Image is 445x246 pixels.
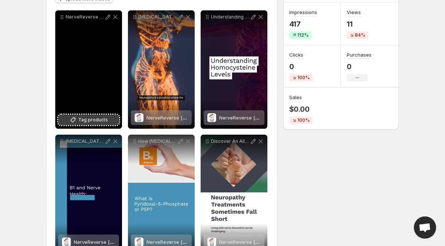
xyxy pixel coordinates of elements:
p: Discover An All-Natural Option to Support [MEDICAL_DATA] [211,138,250,144]
span: 100% [297,117,310,123]
img: NerveReverse Neuropathy Support Formula [207,113,216,122]
button: Tag products [58,115,119,125]
span: NerveReverse [MEDICAL_DATA] Support Formula [146,239,259,245]
h3: Impressions [289,9,317,16]
span: 112% [297,32,309,38]
div: [MEDICAL_DATA]: Understanding Nerve DamageNerveReverse Neuropathy Support FormulaNerveReverse [ME... [128,10,195,129]
h3: Sales [289,94,302,101]
p: 0 [347,62,372,71]
p: Understanding Homocysteine and How It Silently Threatens Nerve Health [211,14,250,20]
p: [MEDICAL_DATA]: Understanding Nerve Damage [138,14,177,20]
h3: Purchases [347,51,372,58]
p: [MEDICAL_DATA]: A Better Choice for [MEDICAL_DATA] [66,138,104,144]
p: How [MEDICAL_DATA]-5-Phosphate(P-5-P) Improves [MEDICAL_DATA] Support [138,138,177,144]
p: 0 [289,62,313,71]
span: NerveReverse [MEDICAL_DATA] Support Formula [219,239,332,245]
span: NerveReverse [MEDICAL_DATA] Support Formula [146,115,259,121]
span: 84% [355,32,365,38]
span: NerveReverse [MEDICAL_DATA] Support Formula [74,239,187,245]
span: 100% [297,75,310,81]
p: $0.00 [289,105,313,114]
img: NerveReverse Neuropathy Support Formula [135,113,144,122]
span: Tag products [78,116,108,124]
div: NerveReverse Supp Instruct Vertical 1Tag products [55,10,122,129]
span: NerveReverse [MEDICAL_DATA] Support Formula [219,115,332,121]
p: 11 [347,20,368,28]
div: Understanding Homocysteine and How It Silently Threatens Nerve HealthNerveReverse Neuropathy Supp... [201,10,267,129]
h3: Clicks [289,51,303,58]
p: NerveReverse Supp Instruct Vertical 1 [66,14,104,20]
h3: Views [347,9,361,16]
div: Open chat [414,216,436,239]
p: 417 [289,20,317,28]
